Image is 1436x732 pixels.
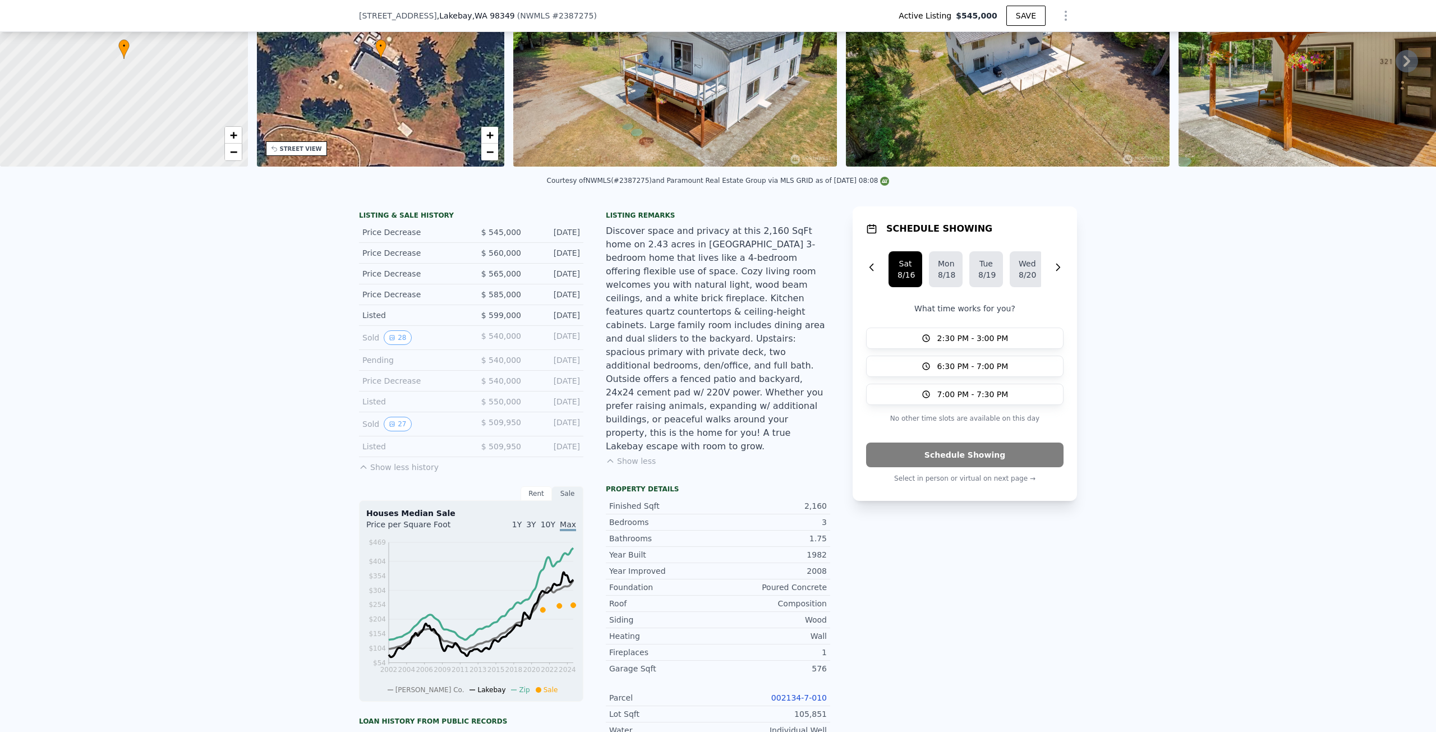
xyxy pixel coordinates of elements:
div: Price Decrease [362,227,462,238]
div: Rent [521,486,552,501]
a: Zoom out [225,144,242,160]
div: Roof [609,598,718,609]
span: $ 540,000 [481,332,521,340]
div: 8/18 [938,269,954,280]
div: Year Built [609,549,718,560]
div: Finished Sqft [609,500,718,512]
div: 576 [718,663,827,674]
tspan: 2009 [434,666,451,674]
span: + [229,128,237,142]
tspan: 2022 [541,666,558,674]
tspan: $154 [369,630,386,638]
span: , WA 98349 [472,11,515,20]
div: Sold [362,417,462,431]
div: Courtesy of NWMLS (#2387275) and Paramount Real Estate Group via MLS GRID as of [DATE] 08:08 [547,177,890,185]
div: Wood [718,614,827,625]
tspan: 2011 [452,666,469,674]
div: 105,851 [718,708,827,720]
div: Lot Sqft [609,708,718,720]
span: 1Y [512,520,522,529]
div: Price Decrease [362,289,462,300]
div: 8/20 [1019,269,1034,280]
span: $ 545,000 [481,228,521,237]
div: [DATE] [530,355,580,366]
button: View historical data [384,330,411,345]
button: Show Options [1055,4,1077,27]
div: Tue [978,258,994,269]
div: Listed [362,310,462,321]
span: $ 585,000 [481,290,521,299]
span: $ 565,000 [481,269,521,278]
tspan: 2002 [380,666,398,674]
div: Sat [897,258,913,269]
div: • [118,39,130,59]
span: + [486,128,494,142]
div: 8/16 [897,269,913,280]
a: Zoom out [481,144,498,160]
div: Houses Median Sale [366,508,576,519]
span: $ 540,000 [481,376,521,385]
span: − [229,145,237,159]
div: 1982 [718,549,827,560]
span: 6:30 PM - 7:00 PM [937,361,1009,372]
div: 3 [718,517,827,528]
button: 6:30 PM - 7:00 PM [866,356,1064,377]
div: 8/19 [978,269,994,280]
tspan: 2024 [559,666,576,674]
a: Zoom in [225,127,242,144]
button: SAVE [1006,6,1046,26]
div: 1 [718,647,827,658]
p: No other time slots are available on this day [866,412,1064,425]
div: STREET VIEW [280,145,322,153]
tspan: $469 [369,538,386,546]
tspan: $54 [373,659,386,667]
div: Property details [606,485,830,494]
img: NWMLS Logo [880,177,889,186]
span: 2:30 PM - 3:00 PM [937,333,1009,344]
span: $545,000 [956,10,997,21]
div: Pending [362,355,462,366]
button: Sat8/16 [889,251,922,287]
tspan: 2018 [505,666,523,674]
div: [DATE] [530,310,580,321]
div: 2,160 [718,500,827,512]
span: $ 540,000 [481,356,521,365]
div: Price Decrease [362,247,462,259]
button: Wed8/20 [1010,251,1043,287]
div: Sale [552,486,583,501]
div: Wed [1019,258,1034,269]
div: Listed [362,396,462,407]
span: Lakebay [477,686,505,694]
div: Mon [938,258,954,269]
div: Bathrooms [609,533,718,544]
div: [DATE] [530,227,580,238]
p: Select in person or virtual on next page → [866,472,1064,485]
span: Zip [519,686,530,694]
tspan: $354 [369,572,386,580]
div: LISTING & SALE HISTORY [359,211,583,222]
span: $ 560,000 [481,248,521,257]
span: 7:00 PM - 7:30 PM [937,389,1009,400]
div: • [375,39,386,59]
span: [PERSON_NAME] Co. [395,686,464,694]
tspan: 2006 [416,666,433,674]
span: • [375,41,386,51]
span: − [486,145,494,159]
div: [DATE] [530,441,580,452]
button: Tue8/19 [969,251,1003,287]
button: 7:00 PM - 7:30 PM [866,384,1064,405]
a: Zoom in [481,127,498,144]
div: Bedrooms [609,517,718,528]
div: Year Improved [609,565,718,577]
div: Composition [718,598,827,609]
span: , Lakebay [437,10,515,21]
span: 10Y [541,520,555,529]
span: $ 550,000 [481,397,521,406]
div: Garage Sqft [609,663,718,674]
div: Loan history from public records [359,717,583,726]
div: Siding [609,614,718,625]
button: Schedule Showing [866,443,1064,467]
div: [DATE] [530,268,580,279]
span: # 2387275 [552,11,593,20]
div: Listed [362,441,462,452]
